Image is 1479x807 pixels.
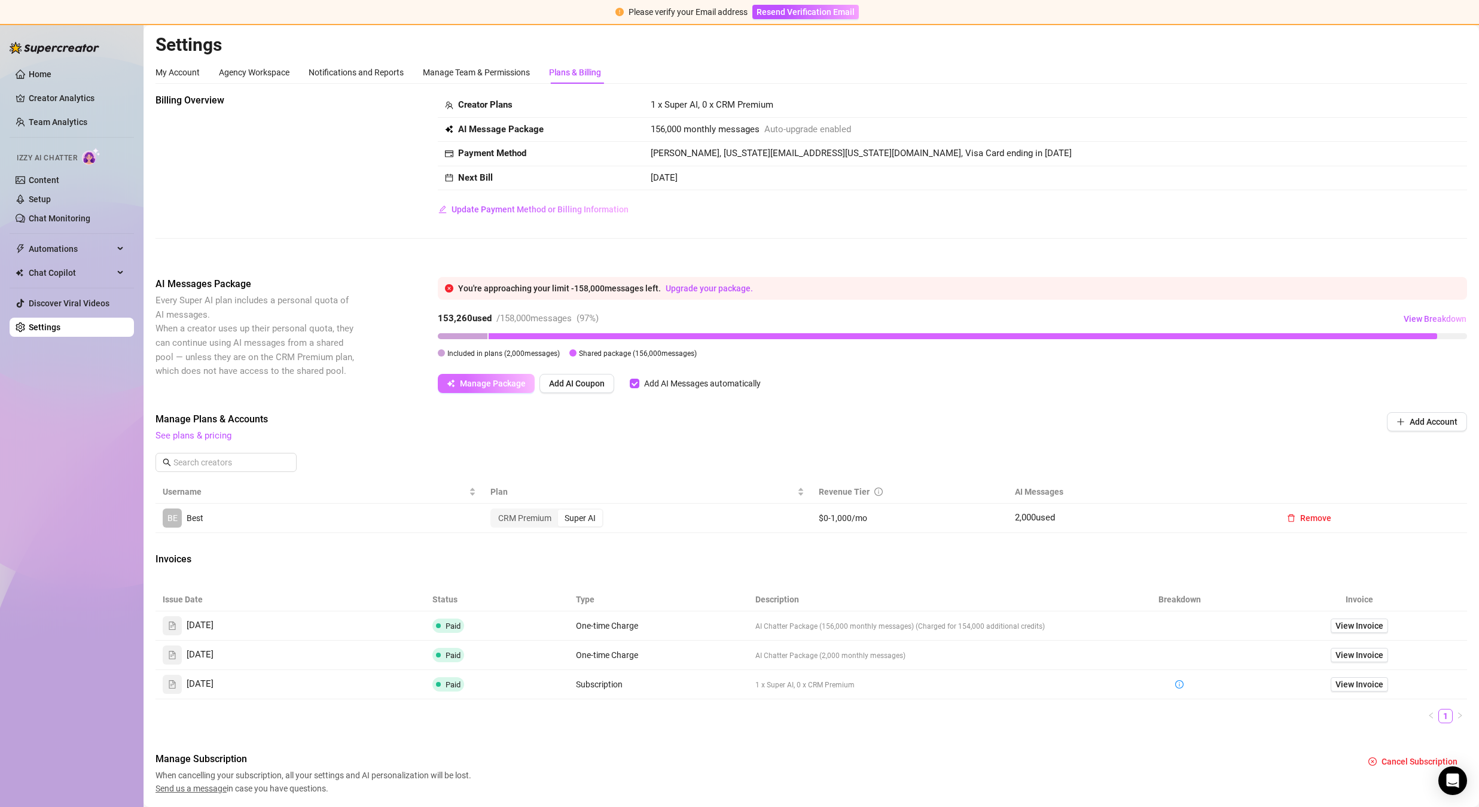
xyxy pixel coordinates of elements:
span: Manage Subscription [155,752,475,766]
img: logo-BBDzfeDw.svg [10,42,99,54]
div: Agency Workspace [219,66,289,79]
a: View Invoice [1331,619,1388,633]
span: When cancelling your subscription, all your settings and AI personalization will be lost. in case... [155,769,475,795]
a: Team Analytics [29,117,87,127]
span: info-circle [874,488,883,496]
span: [DATE] [651,172,678,183]
span: Add Account [1410,417,1457,427]
span: calendar [445,173,453,182]
span: info-circle [1175,680,1184,689]
button: View Breakdown [1403,309,1467,328]
span: plus [1396,418,1405,426]
a: See plans & pricing [155,430,231,441]
span: [DATE] [187,648,214,662]
span: close-circle [1368,757,1377,766]
li: Next Page [1453,709,1467,723]
div: Super AI [558,510,602,526]
strong: Next Bill [458,172,493,183]
a: Content [29,175,59,185]
span: 1 x Super AI, 0 x CRM Premium [755,681,855,689]
button: Resend Verification Email [752,5,859,19]
a: Setup [29,194,51,204]
span: / 158,000 messages [496,313,572,324]
a: Discover Viral Videos [29,299,109,308]
strong: Payment Method [458,148,526,159]
th: Issue Date [155,588,425,611]
span: left [1428,712,1435,719]
a: Settings [29,322,60,332]
span: thunderbolt [16,244,25,254]
div: Manage Team & Permissions [423,66,530,79]
span: AI Messages Package [155,277,356,291]
span: View Invoice [1335,619,1383,632]
span: Manage Plans & Accounts [155,412,1306,427]
span: Included in plans ( 2,000 messages) [447,349,560,358]
span: [PERSON_NAME], [US_STATE][EMAIL_ADDRESS][US_STATE][DOMAIN_NAME], Visa Card ending in [DATE] [651,148,1072,159]
a: 1 [1439,709,1452,723]
th: Plan [483,480,811,504]
span: team [445,101,453,109]
span: file-text [168,622,176,630]
button: Update Payment Method or Billing Information [438,200,629,219]
span: Resend Verification Email [757,7,855,17]
td: $0-1,000/mo [812,504,1008,533]
span: Chat Copilot [29,263,114,282]
span: View Invoice [1335,678,1383,691]
span: edit [438,205,447,214]
div: Add AI Messages automatically [644,377,761,390]
span: Izzy AI Chatter [17,153,77,164]
span: Revenue Tier [819,487,870,497]
span: [DATE] [187,619,214,633]
button: Manage Package [438,374,535,393]
span: Add AI Coupon [549,379,605,388]
strong: Creator Plans [458,99,513,110]
button: Remove [1277,508,1341,528]
span: file-text [168,680,176,689]
a: View Invoice [1331,648,1388,662]
li: 1 [1438,709,1453,723]
th: Type [569,588,748,611]
h2: Settings [155,34,1467,56]
th: AI Messages [1008,480,1270,504]
div: CRM Premium [492,510,558,526]
span: delete [1287,514,1295,522]
span: Remove [1300,513,1331,523]
span: credit-card [445,150,453,158]
th: Username [155,480,483,504]
span: 2,000 used [1015,512,1055,523]
li: Previous Page [1424,709,1438,723]
div: Notifications and Reports [309,66,404,79]
div: You're approaching your limit - 158,000 messages left. [458,282,1460,295]
span: Shared package ( 156,000 messages) [579,349,697,358]
button: left [1424,709,1438,723]
a: View Invoice [1331,677,1388,692]
span: right [1456,712,1463,719]
span: Billing Overview [155,93,356,108]
span: Best [187,513,203,523]
span: Paid [446,622,461,631]
button: Cancel Subscription [1359,752,1467,771]
span: Send us a message [155,784,227,793]
th: Description [748,588,1108,611]
span: View Invoice [1335,648,1383,662]
td: One-time Charge [569,611,748,641]
span: BE [167,511,178,525]
span: AI Chatter Package (156,000 monthly messages) (Charged for 154,000 additional credits) [755,622,1045,631]
button: Add Account [1387,412,1467,431]
th: Breakdown [1108,588,1251,611]
div: segmented control [490,508,603,528]
span: 1 x Super AI, 0 x CRM Premium [651,99,773,110]
span: 156,000 monthly messages [651,123,760,137]
span: exclamation-circle [615,8,624,16]
span: Cancel Subscription [1382,757,1457,766]
input: Search creators [173,456,280,469]
td: One-time Charge [569,641,748,670]
button: right [1453,709,1467,723]
a: Home [29,69,51,79]
span: [DATE] [187,677,214,692]
a: Upgrade your package. [666,284,753,293]
img: AI Chatter [82,148,100,165]
span: Plan [490,485,794,498]
button: Add AI Coupon [539,374,614,393]
span: Paid [446,680,461,689]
